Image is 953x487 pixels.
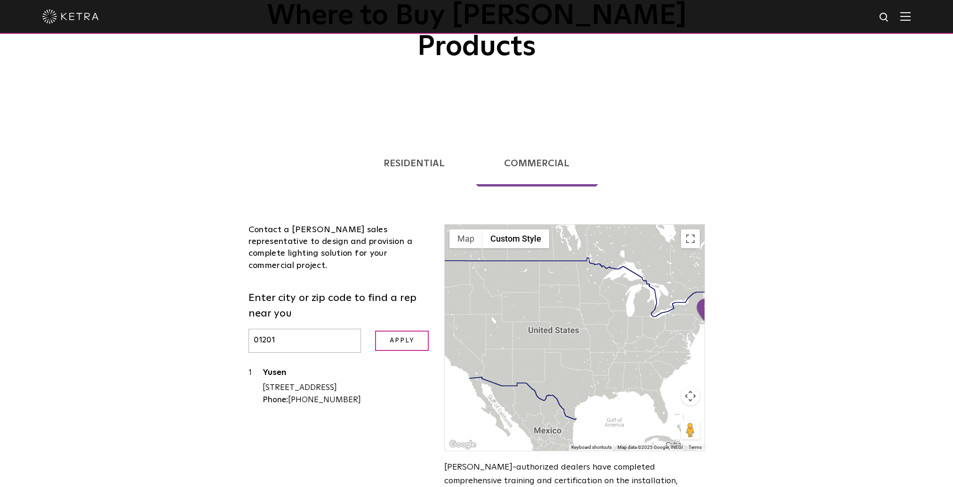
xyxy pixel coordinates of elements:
[248,329,361,353] input: Enter city or zip code
[571,444,612,451] button: Keyboard shortcuts
[696,298,715,324] div: 1
[263,382,431,394] div: [STREET_ADDRESS]
[681,387,700,406] button: Map camera controls
[681,421,700,439] button: Drag Pegman onto the map to open Street View
[879,12,890,24] img: search icon
[263,394,431,406] div: [PHONE_NUMBER]
[449,229,482,248] button: Show street map
[248,291,431,322] label: Enter city or zip code to find a rep near you
[681,229,700,248] button: Toggle fullscreen view
[482,229,549,248] button: Custom Style
[248,224,431,272] div: Contact a [PERSON_NAME] sales representative to design and provision a complete lighting solution...
[42,9,99,24] img: ketra-logo-2019-white
[375,331,429,351] input: Apply
[617,445,683,450] span: Map data ©2025 Google, INEGI
[355,140,473,187] a: Residential
[900,12,911,21] img: Hamburger%20Nav.svg
[248,367,263,406] div: 1
[447,438,478,451] img: Google
[689,445,702,450] a: Terms (opens in new tab)
[447,438,478,451] a: Open this area in Google Maps (opens a new window)
[263,368,431,380] a: Yusen
[263,396,288,404] strong: Phone:
[476,140,599,187] a: Commercial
